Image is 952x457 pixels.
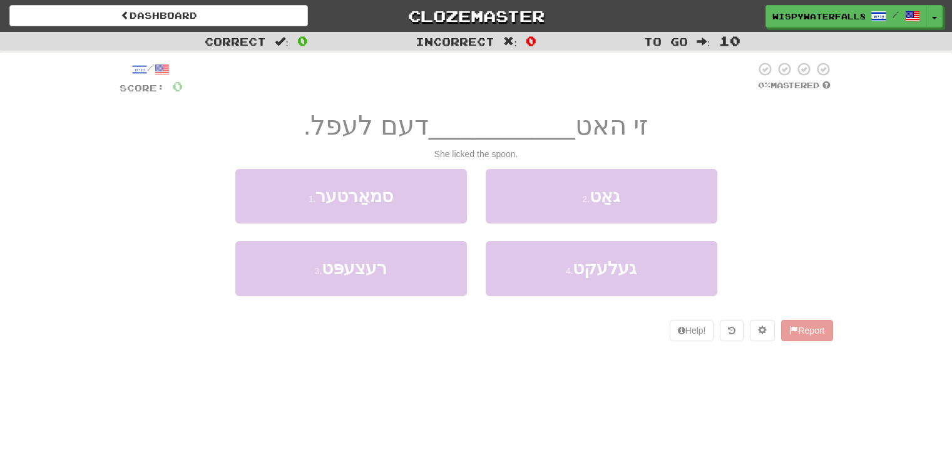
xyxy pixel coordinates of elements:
button: 2.גאַט [486,169,717,223]
button: 4.געלעקט [486,241,717,295]
span: דעם לעפל. [304,111,429,140]
span: גאַט [590,187,620,206]
span: Correct [205,35,266,48]
span: __________ [429,111,575,140]
span: געלעקט [573,259,637,278]
div: Mastered [755,80,833,91]
div: She licked the spoon. [120,148,833,160]
span: Incorrect [416,35,494,48]
span: : [503,36,517,47]
span: סמאַרטער [315,187,393,206]
span: Score: [120,83,165,93]
span: רעצעפּט [322,259,387,278]
span: זי האט [575,111,649,140]
small: 2 . [582,194,590,204]
button: 1.סמאַרטער [235,169,467,223]
small: 4 . [566,266,573,276]
button: Report [781,320,832,341]
span: 0 % [758,80,770,90]
small: 1 . [309,194,316,204]
button: Round history (alt+y) [720,320,744,341]
span: 10 [719,33,740,48]
span: WispyWaterfall8003 [772,11,865,22]
span: 0 [297,33,308,48]
a: WispyWaterfall8003 / [765,5,927,28]
span: : [275,36,289,47]
div: / [120,61,183,77]
button: 3.רעצעפּט [235,241,467,295]
a: Dashboard [9,5,308,26]
span: To go [644,35,688,48]
small: 3 . [315,266,322,276]
span: 0 [172,78,183,94]
a: Clozemaster [327,5,625,27]
span: : [697,36,710,47]
span: 0 [526,33,536,48]
span: / [893,10,899,19]
button: Help! [670,320,714,341]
